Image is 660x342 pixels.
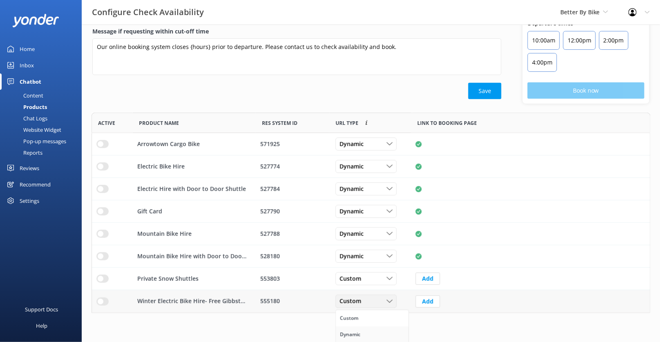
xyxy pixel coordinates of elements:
button: Add [416,295,440,308]
p: 4:00pm [532,58,553,67]
img: yonder-white-logo.png [12,14,59,27]
div: Products [5,101,47,113]
div: Reports [5,147,43,158]
button: Add [416,273,440,285]
p: Arrowtown Cargo Bike [137,140,200,149]
div: Pop-up messages [5,135,66,147]
button: Save [468,83,501,99]
div: Chatbot [20,73,41,90]
a: Pop-up messages [5,135,82,147]
p: Private Snow Shuttles [137,274,199,283]
div: row [92,200,651,223]
div: row [92,245,651,268]
div: 571925 [260,140,325,149]
p: Gift Card [137,207,162,216]
div: Support Docs [25,301,58,318]
span: Link to booking page [336,119,358,127]
textarea: Our online booking system closes {hours} prior to departure. Please contact us to check availabil... [92,38,501,75]
p: Mountain Bike Hire with Door to Door Shuttle [137,252,246,261]
div: Dynamic [340,331,360,339]
div: Inbox [20,57,34,73]
a: Website Widget [5,124,82,135]
span: Dynamic [340,252,369,261]
h3: Configure Check Availability [92,6,204,19]
span: Custom [340,297,366,306]
span: Dynamic [340,162,369,171]
div: Home [20,41,35,57]
p: Winter Electric Bike Hire- Free Gibbston to [GEOGRAPHIC_DATA] Shuttle [137,297,246,306]
div: 555180 [260,297,325,306]
span: Dynamic [340,184,369,193]
span: Dynamic [340,140,369,149]
div: 527774 [260,162,325,171]
div: row [92,155,651,178]
div: 527790 [260,207,325,216]
div: row [92,178,651,200]
span: Dynamic [340,229,369,238]
a: Reports [5,147,82,158]
span: Product Name [139,119,179,127]
a: Content [5,90,82,101]
a: Products [5,101,82,113]
span: Better By Bike [560,8,600,16]
span: Res System ID [262,119,298,127]
p: 12:00pm [568,36,591,45]
p: Electric Hire with Door to Door Shuttle [137,184,246,193]
span: Link to booking page [417,119,477,127]
label: Message if requesting within cut-off time [92,27,501,36]
p: 2:00pm [604,36,624,45]
div: Content [5,90,43,101]
div: Reviews [20,160,39,176]
div: 528180 [260,252,325,261]
div: Help [36,318,47,334]
p: 10:00am [532,36,555,45]
div: row [92,223,651,245]
div: row [92,133,651,155]
div: 527788 [260,229,325,238]
div: 553803 [260,274,325,283]
div: Recommend [20,176,51,193]
p: Mountain Bike Hire [137,229,192,238]
a: Chat Logs [5,113,82,124]
div: grid [92,133,651,313]
div: Custom [340,314,358,322]
span: Active [98,119,115,127]
div: Chat Logs [5,113,47,124]
div: row [92,268,651,290]
span: Custom [340,274,366,283]
div: Settings [20,193,39,209]
p: Electric Bike Hire [137,162,185,171]
div: 527784 [260,184,325,193]
div: Website Widget [5,124,61,135]
span: Dynamic [340,207,369,216]
div: row [92,290,651,313]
